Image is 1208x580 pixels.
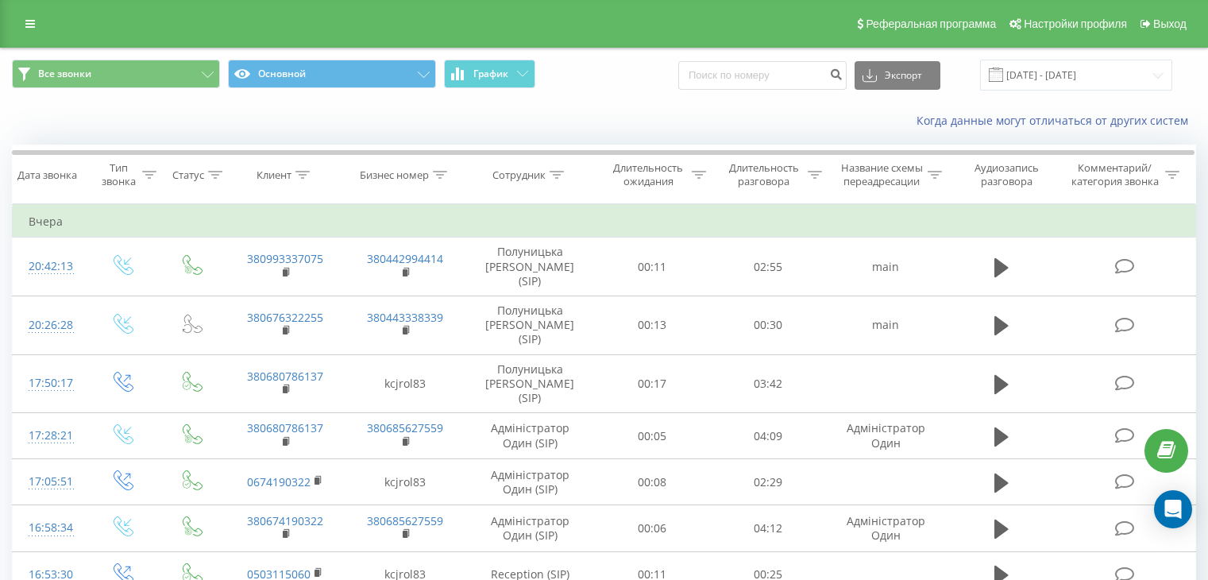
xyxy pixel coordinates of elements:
[825,505,945,551] td: Адміністратор Один
[247,369,323,384] a: 380680786137
[247,513,323,528] a: 380674190322
[710,296,825,354] td: 00:30
[710,354,825,413] td: 03:42
[1153,17,1187,30] span: Выход
[595,505,710,551] td: 00:06
[12,60,220,88] button: Все звонки
[228,60,436,88] button: Основной
[360,168,429,182] div: Бизнес номер
[444,60,535,88] button: График
[492,168,546,182] div: Сотрудник
[595,238,710,296] td: 00:11
[465,505,595,551] td: Адміністратор Один (SIP)
[840,161,924,188] div: Название схемы переадресации
[100,161,137,188] div: Тип звонка
[367,513,443,528] a: 380685627559
[29,420,71,451] div: 17:28:21
[345,459,465,505] td: kcjrol83
[367,310,443,325] a: 380443338339
[465,238,595,296] td: Полуницька [PERSON_NAME] (SIP)
[367,251,443,266] a: 380442994414
[855,61,940,90] button: Экспорт
[247,474,311,489] a: 0674190322
[38,68,91,80] span: Все звонки
[710,413,825,459] td: 04:09
[866,17,996,30] span: Реферальная программа
[609,161,689,188] div: Длительность ожидания
[710,459,825,505] td: 02:29
[247,251,323,266] a: 380993337075
[710,238,825,296] td: 02:55
[1068,161,1161,188] div: Комментарий/категория звонка
[465,459,595,505] td: Адміністратор Один (SIP)
[247,310,323,325] a: 380676322255
[257,168,291,182] div: Клиент
[473,68,508,79] span: График
[825,413,945,459] td: Адміністратор Один
[595,459,710,505] td: 00:08
[345,354,465,413] td: kcjrol83
[595,354,710,413] td: 00:17
[678,61,847,90] input: Поиск по номеру
[13,206,1196,238] td: Вчера
[710,505,825,551] td: 04:12
[247,420,323,435] a: 380680786137
[465,296,595,354] td: Полуницька [PERSON_NAME] (SIP)
[595,413,710,459] td: 00:05
[29,310,71,341] div: 20:26:28
[29,466,71,497] div: 17:05:51
[367,420,443,435] a: 380685627559
[465,413,595,459] td: Адміністратор Один (SIP)
[29,368,71,399] div: 17:50:17
[1154,490,1192,528] div: Open Intercom Messenger
[29,512,71,543] div: 16:58:34
[825,296,945,354] td: main
[595,296,710,354] td: 00:13
[960,161,1053,188] div: Аудиозапись разговора
[724,161,804,188] div: Длительность разговора
[29,251,71,282] div: 20:42:13
[825,238,945,296] td: main
[465,354,595,413] td: Полуницька [PERSON_NAME] (SIP)
[917,113,1196,128] a: Когда данные могут отличаться от других систем
[17,168,77,182] div: Дата звонка
[1024,17,1127,30] span: Настройки профиля
[172,168,204,182] div: Статус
